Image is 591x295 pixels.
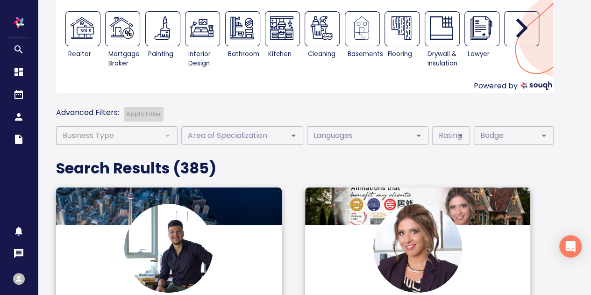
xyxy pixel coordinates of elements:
[65,11,105,71] div: Real Estate Broker / Agent
[430,16,453,40] img: Drywall and Insulation
[13,248,24,262] div: Messages
[13,111,24,122] svg: Service Providers
[308,50,342,59] div: Cleaning
[56,159,554,178] h4: Search Results ( 385 )
[185,11,225,71] div: Interior Design Services
[13,44,24,55] svg: Marketplace
[56,107,119,118] p: Advanced Filters:
[454,129,467,142] button: Open
[230,16,254,40] img: Bathroom Remodeling
[464,11,499,46] a: Real Estate Lawyer
[108,50,142,68] div: Mortgage Broker
[345,11,385,71] div: Basements
[350,16,373,40] img: Basements
[520,81,552,90] img: souqh logo
[225,11,265,71] div: Bathroom Remodeling
[228,50,262,59] div: Bathroom
[190,16,214,40] img: Interior Design Services
[150,16,174,40] img: Painters & Decorators
[65,11,100,46] a: Real Estate Broker / Agent
[13,89,24,100] svg: Calendar
[13,225,24,237] span: Notifications
[464,11,504,71] div: Real Estate Lawyer
[385,11,420,46] a: Flooring
[9,13,28,32] img: logo white
[305,11,340,46] a: Cleaning Services
[225,11,260,46] a: Bathroom Remodeling
[287,129,300,142] button: Open
[13,66,24,78] svg: Dashboard
[305,11,344,71] div: Cleaning Services
[188,50,222,68] div: Interior Design
[265,11,305,71] div: Kitchen Remodeling
[348,50,382,59] div: Basements
[390,16,413,40] img: Flooring
[185,11,220,46] a: Interior Design Services
[470,16,493,40] img: Real Estate Lawyer
[265,11,300,46] a: Kitchen Remodeling
[425,11,460,46] a: Drywall and Insulation
[537,129,550,142] button: Open
[145,11,185,71] div: Painters & Decorators
[474,80,518,93] p: Powered by
[345,11,380,46] a: Basements
[427,50,462,68] div: Drywall & Insulation
[148,50,182,59] div: Painting
[373,204,462,293] img: Logo
[13,273,25,285] div: Profile
[145,11,180,46] a: Painters & Decorators
[270,16,293,40] img: Kitchen Remodeling
[467,50,501,59] div: Lawyer
[110,16,134,40] img: Mortgage Broker / Agent
[310,16,333,40] img: Cleaning Services
[124,204,213,293] img: Logo
[388,50,422,59] div: Flooring
[71,16,94,40] img: Real Estate Broker / Agent
[13,134,24,145] svg: Documents
[385,11,424,71] div: Flooring
[425,11,464,71] div: Drywall and Insulation
[559,235,582,258] div: Open Intercom Messenger
[105,11,145,71] div: Mortgage Broker / Agent
[105,11,140,46] a: Mortgage Broker / Agent
[68,50,102,59] div: Realtor
[268,50,302,59] div: Kitchen
[412,129,425,142] button: Open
